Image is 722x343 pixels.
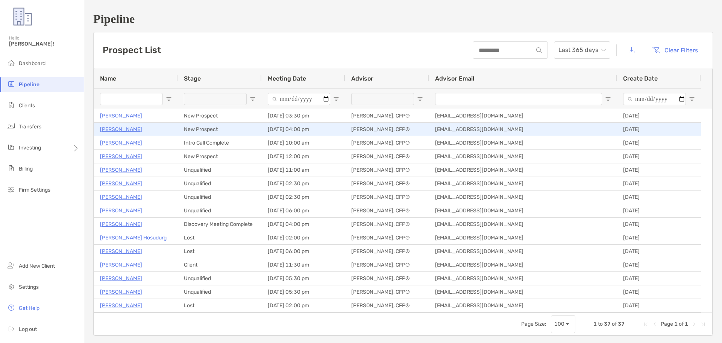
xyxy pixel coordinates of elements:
div: [DATE] 12:00 pm [262,150,345,163]
div: [EMAIL_ADDRESS][DOMAIN_NAME] [429,299,617,312]
a: [PERSON_NAME] [100,152,142,161]
img: investing icon [7,143,16,152]
div: [DATE] 02:00 pm [262,231,345,244]
a: [PERSON_NAME] [100,287,142,297]
input: Advisor Email Filter Input [435,93,602,105]
a: [PERSON_NAME] [100,260,142,270]
div: [DATE] 02:00 pm [262,299,345,312]
span: Settings [19,284,39,290]
img: firm-settings icon [7,185,16,194]
span: Advisor [351,75,373,82]
div: Unqualified [178,191,262,204]
span: Stage [184,75,201,82]
div: [DATE] 06:00 pm [262,204,345,217]
input: Name Filter Input [100,93,163,105]
div: [PERSON_NAME], CFP® [345,150,429,163]
div: Unqualified [178,163,262,177]
div: [EMAIL_ADDRESS][DOMAIN_NAME] [429,231,617,244]
div: [DATE] 11:30 am [262,258,345,271]
span: 37 [604,321,611,327]
div: Client [178,258,262,271]
div: [EMAIL_ADDRESS][DOMAIN_NAME] [429,163,617,177]
img: billing icon [7,164,16,173]
div: Lost [178,245,262,258]
div: [DATE] [617,191,701,204]
span: 1 [674,321,678,327]
span: Transfers [19,123,41,130]
div: [DATE] 05:30 pm [262,285,345,299]
div: Unqualified [178,177,262,190]
div: [DATE] [617,272,701,285]
div: [DATE] 10:00 am [262,136,345,149]
img: Zoe Logo [9,3,36,30]
p: [PERSON_NAME] [100,125,142,134]
div: New Prospect [178,150,262,163]
div: [PERSON_NAME], CFP® [345,163,429,177]
span: Billing [19,166,33,172]
div: Lost [178,231,262,244]
a: [PERSON_NAME] [100,179,142,188]
span: Firm Settings [19,187,50,193]
p: [PERSON_NAME] [100,111,142,120]
div: [DATE] 02:30 pm [262,191,345,204]
span: Name [100,75,116,82]
div: [EMAIL_ADDRESS][DOMAIN_NAME] [429,150,617,163]
div: Unqualified [178,285,262,299]
div: [DATE] [617,204,701,217]
div: [EMAIL_ADDRESS][DOMAIN_NAME] [429,218,617,231]
div: [DATE] [617,177,701,190]
a: [PERSON_NAME] [100,206,142,215]
div: [DATE] 11:00 am [262,163,345,177]
span: Create Date [623,75,658,82]
span: Dashboard [19,60,46,67]
div: [PERSON_NAME], CFP® [345,231,429,244]
div: [PERSON_NAME], CFP® [345,109,429,122]
div: Unqualified [178,272,262,285]
a: [PERSON_NAME] [100,138,142,148]
div: [DATE] [617,109,701,122]
p: [PERSON_NAME] [100,274,142,283]
span: Pipeline [19,81,39,88]
img: input icon [536,47,542,53]
div: [DATE] [617,285,701,299]
div: [PERSON_NAME], CFP® [345,177,429,190]
div: [PERSON_NAME], CFP® [345,272,429,285]
p: [PERSON_NAME] [100,220,142,229]
p: [PERSON_NAME] [100,165,142,175]
div: [DATE] 03:30 pm [262,109,345,122]
a: [PERSON_NAME] [100,301,142,310]
span: Page [661,321,673,327]
p: [PERSON_NAME] Hosudurg [100,233,167,242]
div: [DATE] [617,218,701,231]
div: [DATE] [617,123,701,136]
img: add_new_client icon [7,261,16,270]
div: [PERSON_NAME], CFP® [345,285,429,299]
div: [DATE] [617,231,701,244]
div: [PERSON_NAME], CFP® [345,299,429,312]
img: clients icon [7,101,16,110]
div: [DATE] 04:00 pm [262,218,345,231]
img: transfers icon [7,122,16,131]
div: [EMAIL_ADDRESS][DOMAIN_NAME] [429,204,617,217]
div: [DATE] [617,299,701,312]
div: [DATE] [617,258,701,271]
input: Create Date Filter Input [623,93,686,105]
div: [EMAIL_ADDRESS][DOMAIN_NAME] [429,191,617,204]
div: [DATE] 04:00 pm [262,123,345,136]
img: pipeline icon [7,79,16,88]
div: Intro Call Complete [178,136,262,149]
div: [EMAIL_ADDRESS][DOMAIN_NAME] [429,245,617,258]
span: Log out [19,326,37,332]
a: [PERSON_NAME] [100,247,142,256]
span: Investing [19,145,41,151]
div: [EMAIL_ADDRESS][DOMAIN_NAME] [429,123,617,136]
div: [DATE] 06:00 pm [262,245,345,258]
span: of [612,321,617,327]
div: Next Page [691,321,697,327]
